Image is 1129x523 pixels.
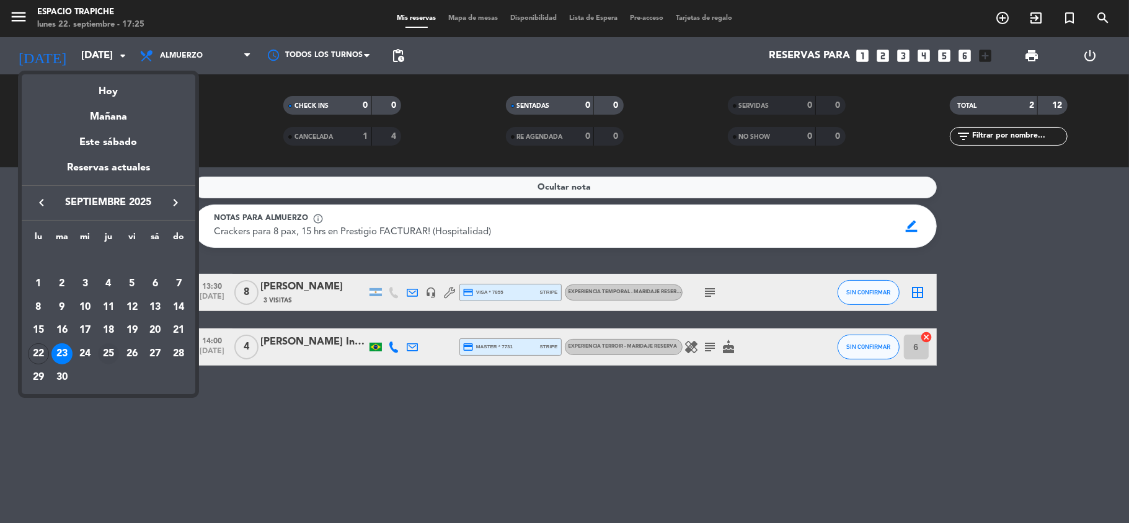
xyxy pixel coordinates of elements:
td: 3 de septiembre de 2025 [73,272,97,296]
td: 6 de septiembre de 2025 [144,272,167,296]
div: Reservas actuales [22,160,195,185]
td: 9 de septiembre de 2025 [50,296,74,319]
td: 7 de septiembre de 2025 [167,272,190,296]
td: 18 de septiembre de 2025 [97,319,120,342]
td: 13 de septiembre de 2025 [144,296,167,319]
th: sábado [144,230,167,249]
div: 5 [122,273,143,294]
th: viernes [120,230,144,249]
td: 19 de septiembre de 2025 [120,319,144,342]
td: 17 de septiembre de 2025 [73,319,97,342]
div: 12 [122,297,143,318]
div: 2 [51,273,73,294]
div: 6 [144,273,166,294]
div: 19 [122,320,143,341]
div: 8 [28,297,49,318]
div: 30 [51,367,73,388]
th: domingo [167,230,190,249]
td: 25 de septiembre de 2025 [97,342,120,366]
td: 24 de septiembre de 2025 [73,342,97,366]
td: 11 de septiembre de 2025 [97,296,120,319]
div: 20 [144,320,166,341]
div: 14 [168,297,189,318]
div: 7 [168,273,189,294]
div: 4 [98,273,119,294]
td: 21 de septiembre de 2025 [167,319,190,342]
td: 26 de septiembre de 2025 [120,342,144,366]
td: 30 de septiembre de 2025 [50,366,74,389]
div: 1 [28,273,49,294]
th: martes [50,230,74,249]
td: 20 de septiembre de 2025 [144,319,167,342]
td: 16 de septiembre de 2025 [50,319,74,342]
div: 27 [144,343,166,364]
th: lunes [27,230,50,249]
button: keyboard_arrow_left [30,195,53,211]
td: SEP. [27,248,190,272]
div: 22 [28,343,49,364]
div: 24 [74,343,95,364]
div: Este sábado [22,125,195,160]
td: 2 de septiembre de 2025 [50,272,74,296]
div: 9 [51,297,73,318]
th: miércoles [73,230,97,249]
div: 29 [28,367,49,388]
div: Mañana [22,100,195,125]
div: 15 [28,320,49,341]
div: 21 [168,320,189,341]
div: 3 [74,273,95,294]
div: 26 [122,343,143,364]
div: 17 [74,320,95,341]
div: 28 [168,343,189,364]
td: 29 de septiembre de 2025 [27,366,50,389]
div: Hoy [22,74,195,100]
div: 13 [144,297,166,318]
td: 12 de septiembre de 2025 [120,296,144,319]
td: 27 de septiembre de 2025 [144,342,167,366]
div: 11 [98,297,119,318]
button: keyboard_arrow_right [164,195,187,211]
td: 14 de septiembre de 2025 [167,296,190,319]
td: 28 de septiembre de 2025 [167,342,190,366]
td: 5 de septiembre de 2025 [120,272,144,296]
div: 16 [51,320,73,341]
td: 15 de septiembre de 2025 [27,319,50,342]
div: 18 [98,320,119,341]
div: 10 [74,297,95,318]
div: 25 [98,343,119,364]
th: jueves [97,230,120,249]
span: septiembre 2025 [53,195,164,211]
td: 23 de septiembre de 2025 [50,342,74,366]
i: keyboard_arrow_left [34,195,49,210]
td: 22 de septiembre de 2025 [27,342,50,366]
td: 1 de septiembre de 2025 [27,272,50,296]
td: 8 de septiembre de 2025 [27,296,50,319]
td: 4 de septiembre de 2025 [97,272,120,296]
i: keyboard_arrow_right [168,195,183,210]
div: 23 [51,343,73,364]
td: 10 de septiembre de 2025 [73,296,97,319]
